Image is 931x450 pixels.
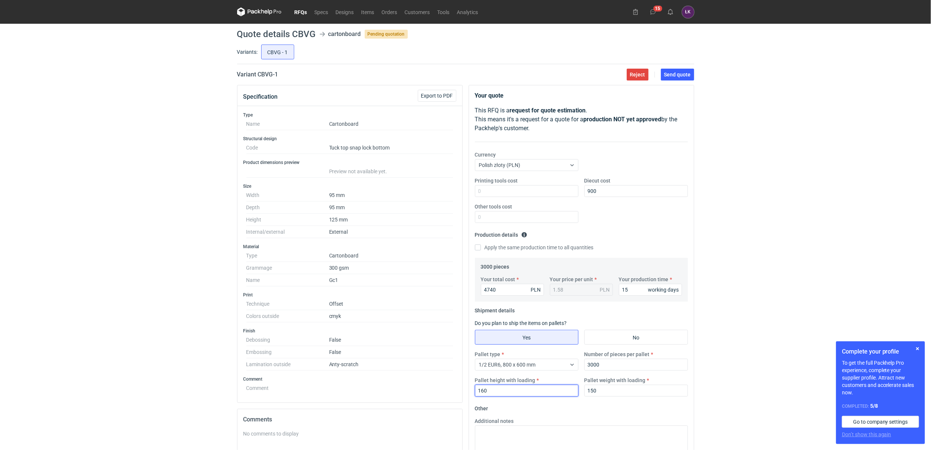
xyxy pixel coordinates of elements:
div: PLN [600,286,610,293]
button: 15 [647,6,659,18]
button: ŁK [682,6,694,18]
dd: 95 mm [329,201,453,214]
dd: External [329,226,453,238]
div: Completed: [842,402,919,410]
span: Export to PDF [421,93,453,98]
dt: Colors outside [246,310,329,322]
label: Diecut cost [584,177,611,184]
button: Send quote [661,69,694,81]
dt: Debossing [246,334,329,346]
label: Number of pieces per pallet [584,351,650,358]
span: Preview not available yet. [329,168,387,174]
svg: Packhelp Pro [237,7,282,16]
dd: False [329,334,453,346]
label: Your price per unit [550,276,593,283]
h2: Variant CBVG - 1 [237,70,278,79]
dt: Name [246,274,329,286]
a: Analytics [453,7,482,16]
span: Reject [630,72,645,77]
div: working days [648,286,679,293]
h1: Complete your profile [842,347,919,356]
legend: Production details [475,229,527,238]
a: RFQs [291,7,311,16]
input: 0 [584,185,688,197]
strong: production NOT yet approved [584,116,662,123]
dt: Width [246,189,329,201]
dd: Cartonboard [329,250,453,262]
h3: Size [243,183,456,189]
h3: Material [243,244,456,250]
dd: False [329,346,453,358]
dt: Depth [246,201,329,214]
h3: Product dimensions preview [243,160,456,165]
p: This RFQ is a . This means it's a request for a quote for a by the Packhelp's customer. [475,106,688,133]
div: Łukasz Kowalski [682,6,694,18]
span: Pending quotation [365,30,408,39]
button: Don’t show this again [842,431,891,438]
h3: Structural design [243,136,456,142]
input: 0 [481,284,544,296]
label: Pallet type [475,351,501,358]
label: Do you plan to ship the items on pallets? [475,320,567,326]
label: Printing tools cost [475,177,518,184]
span: Polish złoty (PLN) [479,162,521,168]
input: 0 [475,185,578,197]
span: 1/2 EUR6, 800 x 600 mm [479,362,536,368]
dt: Height [246,214,329,226]
input: 0 [619,284,682,296]
input: 0 [584,359,688,371]
div: No comments to display [243,430,456,437]
h1: Quote details CBVG [237,30,316,39]
a: Specs [311,7,332,16]
dd: 95 mm [329,189,453,201]
dt: Grammage [246,262,329,274]
label: Currency [475,151,496,158]
label: Additional notes [475,417,514,425]
dt: Lamination outside [246,358,329,371]
dt: Technique [246,298,329,310]
button: Reject [627,69,649,81]
dd: cmyk [329,310,453,322]
label: Variants: [237,48,258,56]
span: Send quote [664,72,691,77]
label: Apply the same production time to all quantities [475,244,594,251]
input: 0 [475,211,578,223]
input: 0 [475,385,578,397]
a: Designs [332,7,358,16]
h3: Finish [243,328,456,334]
dt: Internal/external [246,226,329,238]
dd: 125 mm [329,214,453,226]
p: To get the full Packhelp Pro experience, complete your supplier profile. Attract new customers an... [842,359,919,396]
h3: Comment [243,376,456,382]
div: PLN [531,286,541,293]
strong: request for quote estimation [510,107,586,114]
dd: Gc1 [329,274,453,286]
dd: Offset [329,298,453,310]
legend: Shipment details [475,305,515,313]
dt: Embossing [246,346,329,358]
dt: Name [246,118,329,130]
div: cartonboard [328,30,361,39]
h3: Type [243,112,456,118]
dt: Type [246,250,329,262]
label: Yes [475,330,578,345]
a: Orders [378,7,401,16]
label: Your production time [619,276,669,283]
dd: Cartonboard [329,118,453,130]
dt: Code [246,142,329,154]
h3: Print [243,292,456,298]
dt: Comment [246,382,329,391]
dd: Tuck top snap lock bottom [329,142,453,154]
legend: 3000 pieces [481,261,509,270]
label: No [584,330,688,345]
input: 0 [584,385,688,397]
button: Skip for now [913,344,922,353]
legend: Other [475,403,488,411]
button: Specification [243,88,278,106]
a: Items [358,7,378,16]
label: Other tools cost [475,203,512,210]
label: Your total cost [481,276,515,283]
h2: Comments [243,415,456,424]
label: CBVG - 1 [261,45,294,59]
